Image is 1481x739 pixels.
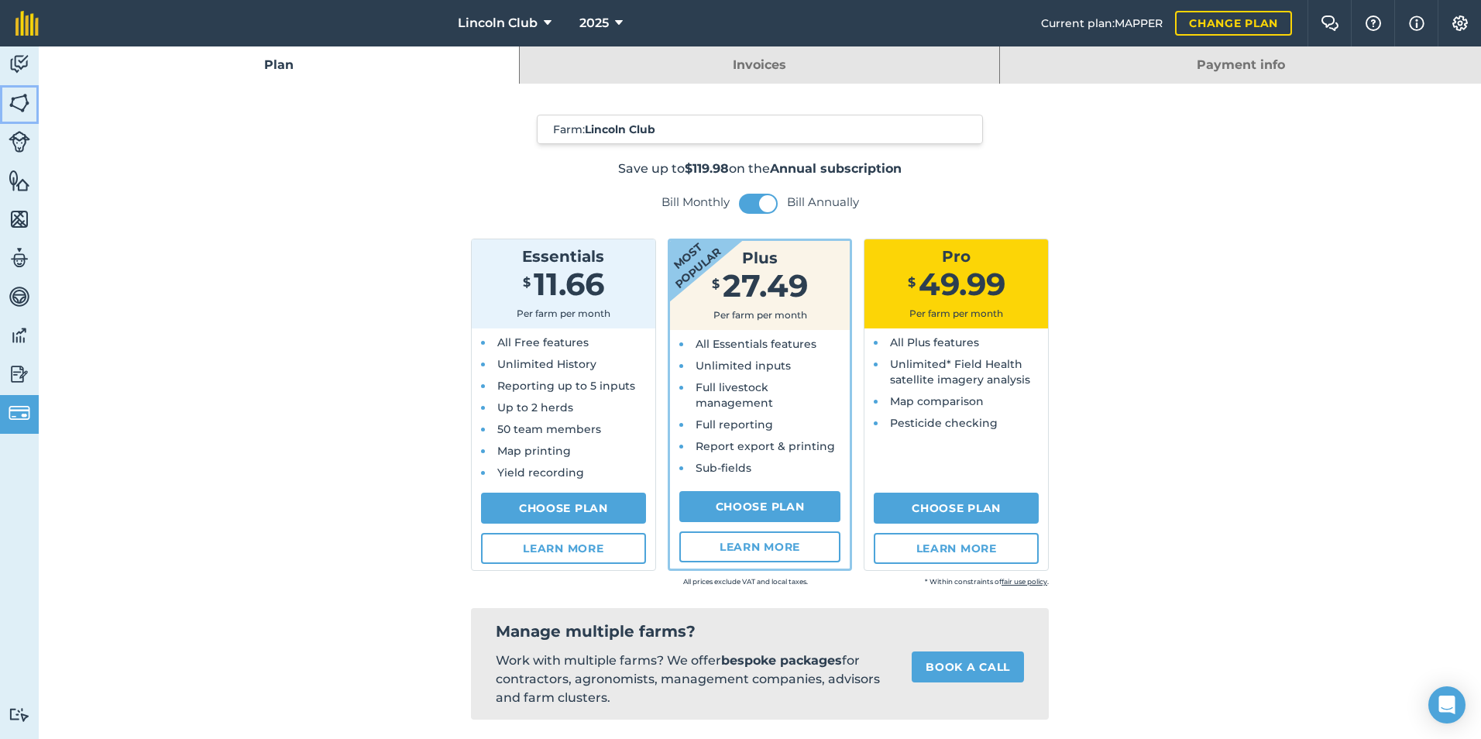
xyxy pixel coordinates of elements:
a: Change plan [1175,11,1292,36]
img: svg+xml;base64,PD94bWwgdmVyc2lvbj0iMS4wIiBlbmNvZGluZz0idXRmLTgiPz4KPCEtLSBHZW5lcmF0b3I6IEFkb2JlIE... [9,246,30,270]
a: Learn more [874,533,1039,564]
img: svg+xml;base64,PD94bWwgdmVyc2lvbj0iMS4wIiBlbmNvZGluZz0idXRmLTgiPz4KPCEtLSBHZW5lcmF0b3I6IEFkb2JlIE... [9,324,30,347]
img: A question mark icon [1364,15,1383,31]
div: Open Intercom Messenger [1428,686,1466,724]
span: Pro [942,247,971,266]
span: Yield recording [497,466,584,479]
span: Unlimited inputs [696,359,791,373]
span: Unlimited* Field Health satellite imagery analysis [890,357,1030,387]
span: 11.66 [534,265,604,303]
span: 49.99 [919,265,1005,303]
span: Map printing [497,444,571,458]
a: Payment info [1000,46,1481,84]
img: svg+xml;base64,PD94bWwgdmVyc2lvbj0iMS4wIiBlbmNvZGluZz0idXRmLTgiPz4KPCEtLSBHZW5lcmF0b3I6IEFkb2JlIE... [9,131,30,153]
span: $ [908,275,916,290]
strong: Lincoln Club [585,122,655,136]
span: 27.49 [723,266,808,304]
small: * Within constraints of . [808,574,1049,589]
img: Two speech bubbles overlapping with the left bubble in the forefront [1321,15,1339,31]
strong: $119.98 [685,161,729,176]
span: $ [523,275,531,290]
img: svg+xml;base64,PD94bWwgdmVyc2lvbj0iMS4wIiBlbmNvZGluZz0idXRmLTgiPz4KPCEtLSBHZW5lcmF0b3I6IEFkb2JlIE... [9,53,30,76]
img: svg+xml;base64,PD94bWwgdmVyc2lvbj0iMS4wIiBlbmNvZGluZz0idXRmLTgiPz4KPCEtLSBHZW5lcmF0b3I6IEFkb2JlIE... [9,363,30,386]
img: svg+xml;base64,PD94bWwgdmVyc2lvbj0iMS4wIiBlbmNvZGluZz0idXRmLTgiPz4KPCEtLSBHZW5lcmF0b3I6IEFkb2JlIE... [9,285,30,308]
h2: Manage multiple farms? [496,620,1024,642]
img: svg+xml;base64,PHN2ZyB4bWxucz0iaHR0cDovL3d3dy53My5vcmcvMjAwMC9zdmciIHdpZHRoPSI1NiIgaGVpZ2h0PSI2MC... [9,208,30,231]
a: Choose Plan [874,493,1039,524]
a: Invoices [520,46,1000,84]
span: Full reporting [696,418,773,431]
span: $ [712,277,720,291]
img: fieldmargin Logo [15,11,39,36]
strong: Most popular [624,196,751,314]
small: All prices exclude VAT and local taxes. [567,574,808,589]
a: Choose Plan [679,491,841,522]
span: Reporting up to 5 inputs [497,379,635,393]
strong: bespoke packages [721,653,842,668]
a: Learn more [679,531,841,562]
span: Sub-fields [696,461,751,475]
span: Per farm per month [517,308,610,319]
img: svg+xml;base64,PD94bWwgdmVyc2lvbj0iMS4wIiBlbmNvZGluZz0idXRmLTgiPz4KPCEtLSBHZW5lcmF0b3I6IEFkb2JlIE... [9,707,30,722]
span: All Free features [497,335,589,349]
span: Report export & printing [696,439,835,453]
span: Map comparison [890,394,984,408]
span: Farm : [553,122,655,137]
a: Book a call [912,651,1024,682]
span: All Plus features [890,335,979,349]
a: Choose Plan [481,493,646,524]
a: Learn more [481,533,646,564]
span: Unlimited History [497,357,596,371]
img: A cog icon [1451,15,1469,31]
strong: Annual subscription [770,161,902,176]
span: Plus [742,249,778,267]
span: Essentials [522,247,604,266]
p: Work with multiple farms? We offer for contractors, agronomists, management companies, advisors a... [496,651,887,707]
a: Plan [39,46,519,84]
p: Save up to on the [366,160,1155,178]
img: svg+xml;base64,PHN2ZyB4bWxucz0iaHR0cDovL3d3dy53My5vcmcvMjAwMC9zdmciIHdpZHRoPSIxNyIgaGVpZ2h0PSIxNy... [1409,14,1424,33]
span: Lincoln Club [458,14,538,33]
span: 50 team members [497,422,601,436]
label: Bill Monthly [661,194,730,210]
span: Full livestock management [696,380,773,410]
span: Per farm per month [909,308,1003,319]
label: Bill Annually [787,194,859,210]
span: Up to 2 herds [497,400,573,414]
span: Pesticide checking [890,416,998,430]
span: Current plan : MAPPER [1041,15,1163,32]
span: Per farm per month [713,309,807,321]
img: svg+xml;base64,PHN2ZyB4bWxucz0iaHR0cDovL3d3dy53My5vcmcvMjAwMC9zdmciIHdpZHRoPSI1NiIgaGVpZ2h0PSI2MC... [9,91,30,115]
span: 2025 [579,14,609,33]
img: svg+xml;base64,PD94bWwgdmVyc2lvbj0iMS4wIiBlbmNvZGluZz0idXRmLTgiPz4KPCEtLSBHZW5lcmF0b3I6IEFkb2JlIE... [9,402,30,424]
img: svg+xml;base64,PHN2ZyB4bWxucz0iaHR0cDovL3d3dy53My5vcmcvMjAwMC9zdmciIHdpZHRoPSI1NiIgaGVpZ2h0PSI2MC... [9,169,30,192]
a: fair use policy [1002,577,1047,586]
span: All Essentials features [696,337,816,351]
